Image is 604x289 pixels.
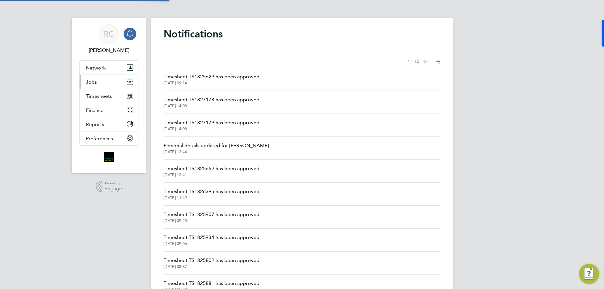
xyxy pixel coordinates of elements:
a: Timesheet TS1825907 has been approved[DATE] 09:25 [164,211,260,223]
span: [DATE] 11:49 [164,195,260,200]
span: Timesheet TS1825907 has been approved [164,211,260,218]
a: Timesheet TS1825802 has been approved[DATE] 08:37 [164,257,260,269]
span: Reports [86,121,104,127]
span: [DATE] 09:06 [164,241,260,246]
span: Engage [104,186,122,192]
a: Timesheet TS1827179 has been approved[DATE] 14:08 [164,119,260,131]
button: Jobs [80,75,138,89]
a: Go to home page [79,152,138,162]
nav: Main navigation [72,18,146,173]
span: Network [86,65,106,71]
span: [DATE] 12:44 [164,149,269,154]
a: Powered byEngage [96,181,122,193]
span: [DATE] 09:14 [164,81,260,86]
nav: Select page of notifications list [408,55,440,68]
span: RC [104,30,114,38]
span: [DATE] 14:08 [164,103,260,108]
span: [DATE] 12:41 [164,172,260,177]
a: Timesheet TS1826395 has been approved[DATE] 11:49 [164,188,260,200]
h1: Notifications [164,28,440,40]
span: Personal details updated for [PERSON_NAME] [164,142,269,149]
a: Personal details updated for [PERSON_NAME][DATE] 12:44 [164,142,269,154]
span: Preferences [86,136,113,142]
a: Timesheet TS1825934 has been approved[DATE] 09:06 [164,234,260,246]
span: Timesheet TS1825802 has been approved [164,257,260,264]
span: Timesheet TS1826395 has been approved [164,188,260,195]
button: Reports [80,117,138,131]
button: Timesheets [80,89,138,103]
a: Timesheet TS1825662 has been approved[DATE] 12:41 [164,165,260,177]
span: Timesheets [86,93,112,99]
span: Robyn Clarke [79,47,138,54]
img: bromak-logo-retina.png [104,152,114,162]
span: Timesheet TS1827178 has been approved [164,96,260,103]
button: Network [80,61,138,75]
a: Timesheet TS1825629 has been approved[DATE] 09:14 [164,73,260,86]
span: [DATE] 09:25 [164,218,260,223]
span: Timesheet TS1825662 has been approved [164,165,260,172]
a: RC[PERSON_NAME] [79,24,138,54]
button: Finance [80,103,138,117]
span: Jobs [86,79,97,85]
span: Finance [86,107,103,113]
a: Timesheet TS1827178 has been approved[DATE] 14:08 [164,96,260,108]
button: Engage Resource Center [579,264,599,284]
span: Timesheet TS1827179 has been approved [164,119,260,126]
span: Timesheet TS1825629 has been approved [164,73,260,81]
span: [DATE] 14:08 [164,126,260,131]
span: Timesheet TS1825934 has been approved [164,234,260,241]
span: Timesheet TS1825881 has been approved [164,280,260,287]
span: 1 - 10 [408,58,419,65]
button: Preferences [80,131,138,145]
span: Powered by [104,181,122,186]
span: [DATE] 08:37 [164,264,260,269]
